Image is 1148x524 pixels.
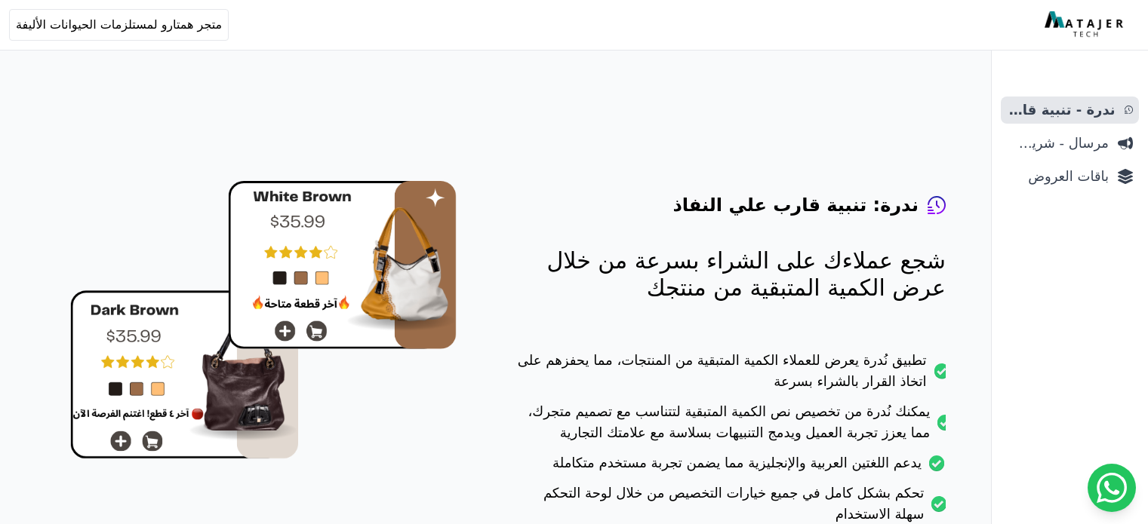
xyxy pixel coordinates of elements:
[9,9,229,41] button: متجر همتارو لمستلزمات الحيوانات الأليفة
[1007,100,1116,121] span: ندرة - تنبية قارب علي النفاذ
[517,452,946,483] li: يدعم اللغتين العربية والإنجليزية مما يضمن تجربة مستخدم متكاملة
[672,193,919,217] h4: ندرة: تنبية قارب علي النفاذ
[70,181,457,459] img: hero
[1007,166,1109,187] span: باقات العروض
[517,350,946,401] li: تطبيق نُدرة يعرض للعملاء الكمية المتبقية من المنتجات، مما يحفزهم على اتخاذ القرار بالشراء بسرعة
[517,247,946,302] p: شجع عملاءك على الشراء بسرعة من خلال عرض الكمية المتبقية من منتجك
[517,401,946,452] li: يمكنك نُدرة من تخصيص نص الكمية المتبقية لتتناسب مع تصميم متجرك، مما يعزز تجربة العميل ويدمج التنب...
[1045,11,1127,38] img: MatajerTech Logo
[16,16,222,34] span: متجر همتارو لمستلزمات الحيوانات الأليفة
[1007,133,1109,154] span: مرسال - شريط دعاية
